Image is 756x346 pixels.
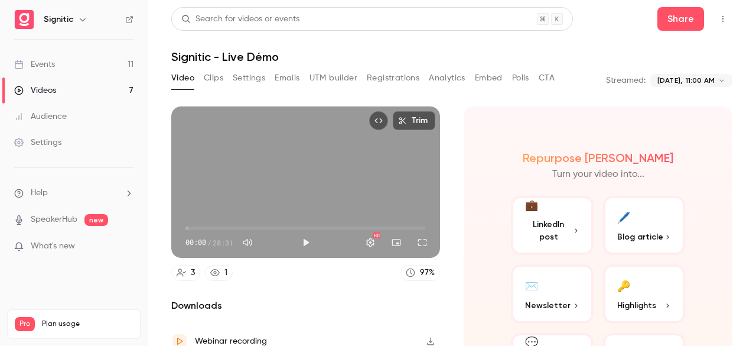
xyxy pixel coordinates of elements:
div: 97 % [420,267,435,279]
img: Signitic [15,10,34,29]
span: Newsletter [525,299,571,312]
button: Polls [512,69,529,88]
button: Video [171,69,194,88]
span: Pro [15,317,35,331]
a: SpeakerHub [31,214,77,226]
button: 🖊️Blog article [603,196,686,255]
div: 🖊️ [617,208,630,226]
span: new [84,214,108,226]
button: ✉️Newsletter [511,264,594,324]
div: 3 [191,267,195,279]
li: help-dropdown-opener [14,187,133,199]
button: 💼LinkedIn post [511,196,594,255]
span: Highlights [617,299,656,312]
button: UTM builder [309,69,357,88]
button: Emails [275,69,299,88]
div: Videos [14,85,56,96]
button: Settings [233,69,265,88]
a: 3 [171,265,200,281]
button: Registrations [367,69,419,88]
p: Streamed: [606,75,646,86]
h2: Repurpose [PERSON_NAME] [523,151,673,165]
button: Top Bar Actions [713,9,732,28]
div: 1 [224,267,227,279]
button: Mute [236,231,259,254]
span: 00:00 [185,237,206,248]
button: 🔑Highlights [603,264,686,324]
span: [DATE], [657,75,682,86]
a: 1 [205,265,233,281]
a: 97% [400,265,440,281]
div: Audience [14,111,67,122]
div: Search for videos or events [181,13,299,25]
span: Plan usage [42,319,133,329]
button: Embed video [369,111,388,130]
button: Trim [393,111,435,130]
h2: Downloads [171,299,440,313]
span: / [207,237,211,248]
p: Turn your video into... [552,167,644,182]
button: CTA [539,69,555,88]
button: Full screen [410,231,434,254]
div: Events [14,59,55,70]
span: 11:00 AM [686,75,715,86]
span: Blog article [617,231,663,243]
div: ✉️ [525,276,538,295]
div: 00:00 [185,237,233,248]
button: Embed [475,69,503,88]
button: Turn on miniplayer [384,231,408,254]
button: Settings [359,231,382,254]
button: Analytics [429,69,465,88]
span: 28:31 [213,237,233,248]
span: What's new [31,240,75,253]
h1: Signitic - Live Démo [171,50,732,64]
button: Play [294,231,318,254]
div: Settings [14,137,61,148]
h6: Signitic [44,14,73,25]
button: Share [657,7,704,31]
span: Help [31,187,48,199]
div: 💼 [525,198,538,214]
div: 🔑 [617,276,630,295]
span: LinkedIn post [525,218,572,243]
button: Clips [204,69,223,88]
div: HD [373,232,380,238]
